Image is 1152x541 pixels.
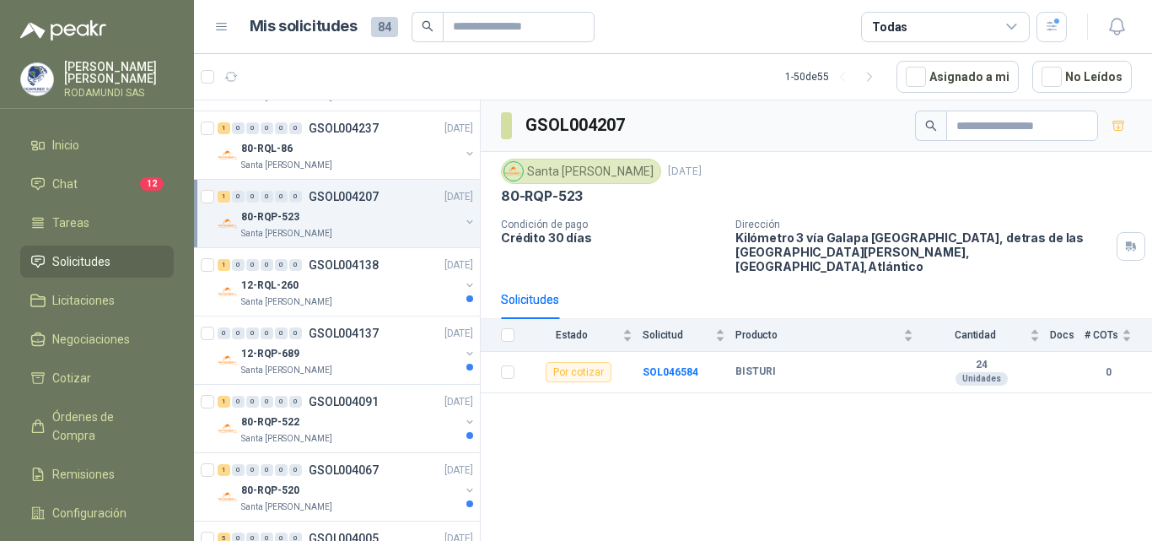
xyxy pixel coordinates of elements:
[643,319,735,352] th: Solicitud
[218,392,476,446] a: 1 0 0 0 0 0 GSOL004091[DATE] Company Logo80-RQP-522Santa [PERSON_NAME]
[232,396,245,408] div: 0
[923,329,1026,341] span: Cantidad
[444,326,473,342] p: [DATE]
[546,362,611,382] div: Por cotizar
[218,122,230,134] div: 1
[246,464,259,476] div: 0
[218,145,238,165] img: Company Logo
[896,61,1019,93] button: Asignado a mi
[643,329,712,341] span: Solicitud
[501,159,661,184] div: Santa [PERSON_NAME]
[289,327,302,339] div: 0
[218,464,230,476] div: 1
[218,350,238,371] img: Company Logo
[52,504,127,522] span: Configuración
[504,162,523,181] img: Company Logo
[444,257,473,273] p: [DATE]
[735,319,923,352] th: Producto
[1085,329,1118,341] span: # COTs
[872,18,907,36] div: Todas
[525,319,643,352] th: Estado
[735,329,900,341] span: Producto
[232,191,245,203] div: 0
[52,330,130,349] span: Negociaciones
[785,63,883,90] div: 1 - 50 de 55
[501,230,722,245] p: Crédito 30 días
[241,295,332,309] p: Santa [PERSON_NAME]
[218,187,476,241] a: 1 0 0 0 0 0 GSOL004207[DATE] Company Logo80-RQP-523Santa [PERSON_NAME]
[218,323,476,377] a: 0 0 0 0 0 0 GSOL004137[DATE] Company Logo12-RQP-689Santa [PERSON_NAME]
[241,500,332,514] p: Santa [PERSON_NAME]
[261,191,273,203] div: 0
[232,464,245,476] div: 0
[643,366,698,378] b: SOL046584
[309,464,379,476] p: GSOL004067
[246,327,259,339] div: 0
[735,230,1110,273] p: Kilómetro 3 vía Galapa [GEOGRAPHIC_DATA], detras de las [GEOGRAPHIC_DATA][PERSON_NAME], [GEOGRAPH...
[20,246,174,278] a: Solicitudes
[52,252,110,271] span: Solicitudes
[250,14,358,39] h1: Mis solicitudes
[275,191,288,203] div: 0
[241,278,299,294] p: 12-RQL-260
[444,394,473,410] p: [DATE]
[140,177,164,191] span: 12
[444,463,473,479] p: [DATE]
[275,464,288,476] div: 0
[241,209,299,225] p: 80-RQP-523
[275,327,288,339] div: 0
[1085,319,1152,352] th: # COTs
[20,129,174,161] a: Inicio
[20,323,174,355] a: Negociaciones
[64,61,174,84] p: [PERSON_NAME] [PERSON_NAME]
[261,259,273,271] div: 0
[309,259,379,271] p: GSOL004138
[241,432,332,446] p: Santa [PERSON_NAME]
[525,112,627,138] h3: GSOL004207
[64,88,174,98] p: RODAMUNDI SAS
[956,372,1008,386] div: Unidades
[371,17,398,37] span: 84
[501,290,559,309] div: Solicitudes
[218,255,476,309] a: 1 0 0 0 0 0 GSOL004138[DATE] Company Logo12-RQL-260Santa [PERSON_NAME]
[52,369,91,387] span: Cotizar
[20,168,174,200] a: Chat12
[232,259,245,271] div: 0
[218,419,238,439] img: Company Logo
[241,483,299,499] p: 80-RQP-520
[525,329,619,341] span: Estado
[735,365,776,379] b: BISTURI
[20,497,174,529] a: Configuración
[246,396,259,408] div: 0
[52,465,115,484] span: Remisiones
[21,63,53,95] img: Company Logo
[52,214,89,232] span: Tareas
[52,175,78,193] span: Chat
[20,20,106,41] img: Logo peakr
[52,291,115,310] span: Licitaciones
[1085,365,1132,381] b: 0
[20,458,174,490] a: Remisiones
[309,396,379,408] p: GSOL004091
[232,122,245,134] div: 0
[923,319,1050,352] th: Cantidad
[1050,319,1085,352] th: Docs
[261,122,273,134] div: 0
[218,487,238,507] img: Company Logo
[422,20,433,32] span: search
[241,227,332,241] p: Santa [PERSON_NAME]
[218,214,238,234] img: Company Logo
[289,122,302,134] div: 0
[52,136,79,154] span: Inicio
[735,219,1110,230] p: Dirección
[289,191,302,203] div: 0
[218,282,238,302] img: Company Logo
[261,464,273,476] div: 0
[218,327,230,339] div: 0
[501,219,722,230] p: Condición de pago
[309,327,379,339] p: GSOL004137
[1032,61,1132,93] button: No Leídos
[241,414,299,430] p: 80-RQP-522
[218,396,230,408] div: 1
[20,207,174,239] a: Tareas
